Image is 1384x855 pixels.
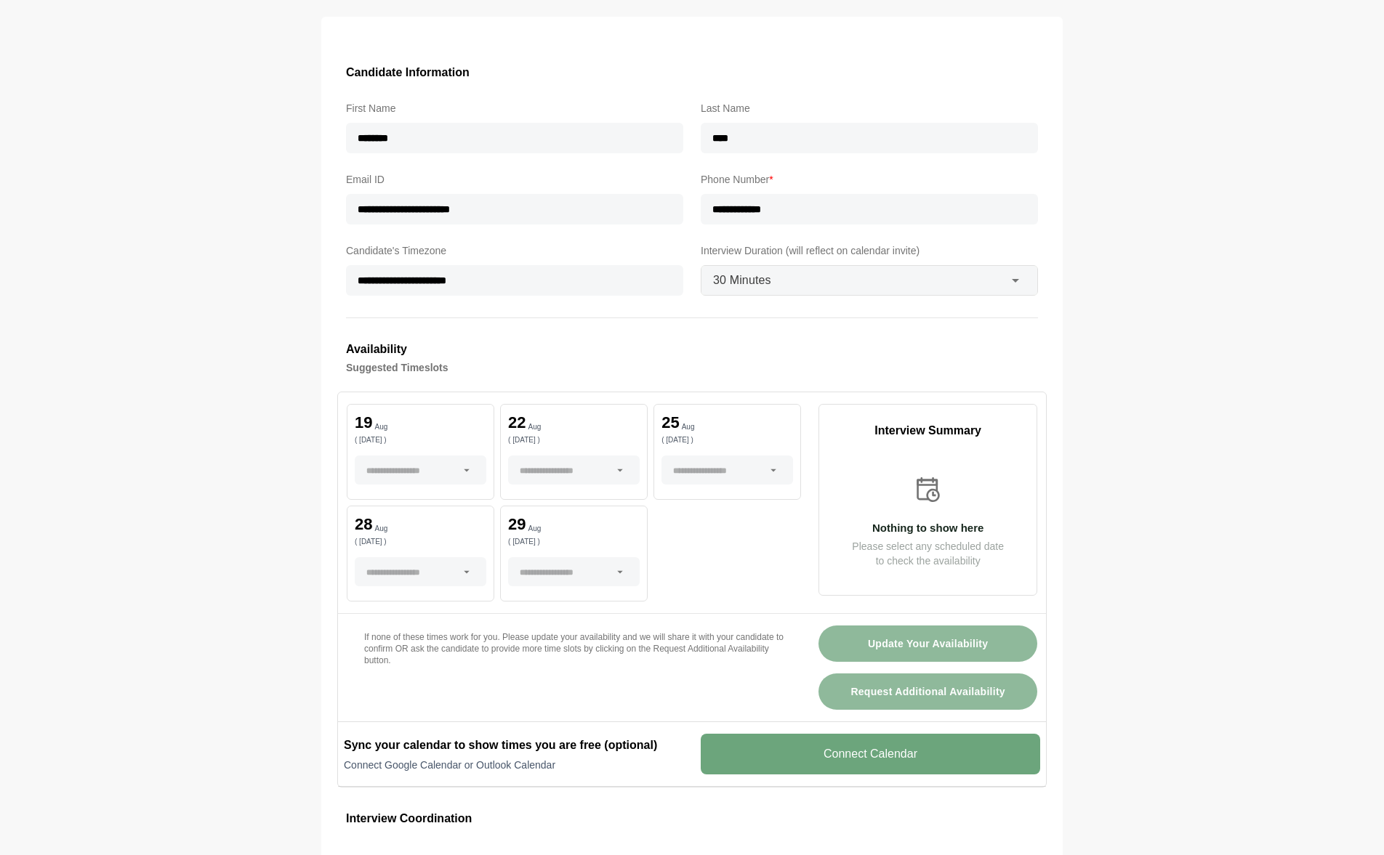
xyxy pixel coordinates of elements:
v-button: Connect Calendar [701,734,1040,774]
h3: Availability [346,340,1038,359]
label: Candidate's Timezone [346,242,683,259]
p: Aug [374,525,387,532]
label: Last Name [701,100,1038,117]
p: ( [DATE] ) [508,437,640,444]
h4: Suggested Timeslots [346,359,1038,376]
p: Connect Google Calendar or Outlook Calendar [344,758,683,772]
p: Aug [682,424,695,431]
label: Interview Duration (will reflect on calendar invite) [701,242,1038,259]
label: Phone Number [701,171,1038,188]
p: 29 [508,516,526,532]
p: 22 [508,415,526,431]
p: If none of these times work for you. Please update your availability and we will share it with yo... [364,631,784,666]
label: Email ID [346,171,683,188]
button: Update Your Availability [818,625,1037,662]
p: Aug [528,424,542,431]
p: 28 [355,516,372,532]
p: ( [DATE] ) [355,538,486,546]
h2: Sync your calendar to show times you are free (optional) [344,737,683,754]
p: Please select any scheduled date to check the availability [819,539,1037,568]
p: Interview Summary [819,422,1037,439]
label: First Name [346,100,683,117]
p: Nothing to show here [819,522,1037,533]
p: 25 [661,415,679,431]
p: ( [DATE] ) [508,538,640,546]
p: ( [DATE] ) [661,437,793,444]
button: Request Additional Availability [818,673,1037,710]
p: Aug [374,424,387,431]
h3: Interview Coordination [346,809,1038,828]
h3: Candidate Information [346,63,1038,82]
span: 30 Minutes [713,271,771,290]
p: ( [DATE] ) [355,437,486,444]
img: calender [913,474,944,505]
p: Aug [528,525,542,532]
p: 19 [355,415,372,431]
